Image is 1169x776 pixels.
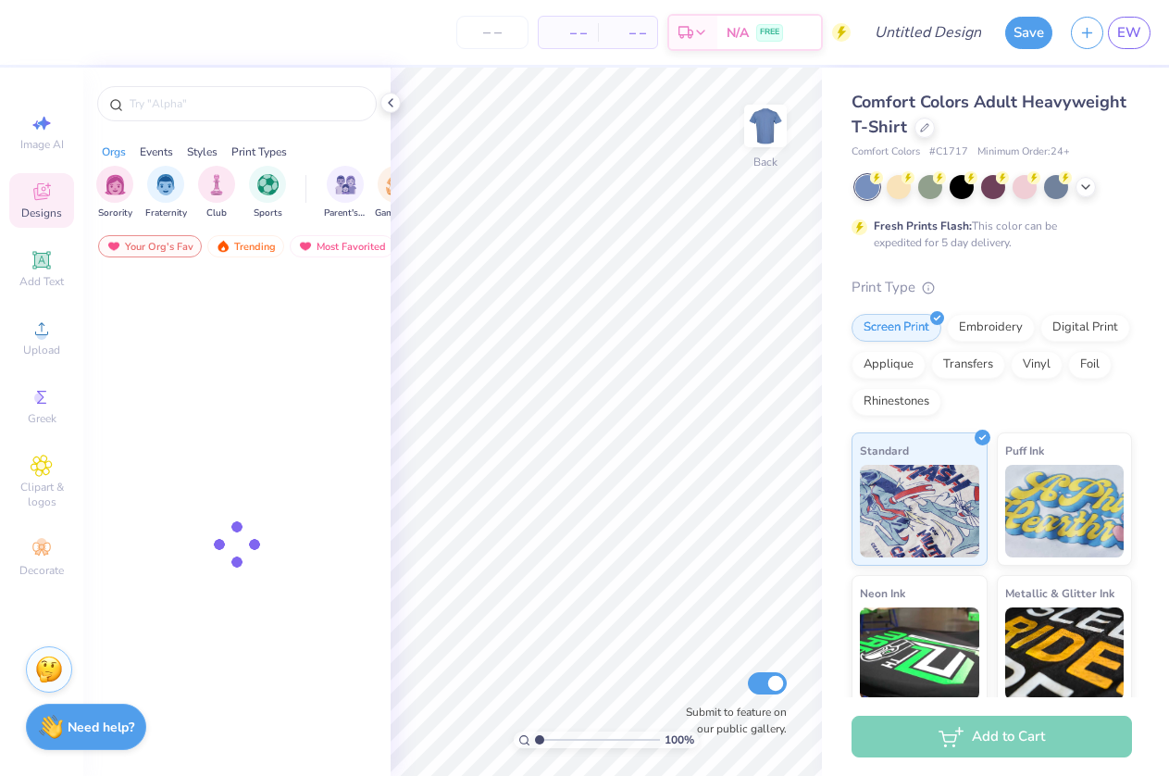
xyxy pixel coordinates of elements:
div: Vinyl [1011,351,1063,379]
span: Sorority [98,207,132,220]
span: Comfort Colors Adult Heavyweight T-Shirt [852,91,1126,138]
span: Fraternity [145,207,187,220]
div: Trending [207,235,284,257]
strong: Need help? [68,719,134,736]
span: Neon Ink [860,583,905,603]
span: FREE [760,26,779,39]
input: Try "Alpha" [128,94,365,113]
img: Sports Image [257,174,279,195]
button: Save [1005,17,1052,49]
div: Print Type [852,277,1132,298]
img: Club Image [206,174,227,195]
div: Applique [852,351,926,379]
button: filter button [375,166,417,220]
span: Minimum Order: 24 + [977,144,1070,160]
div: Digital Print [1040,314,1130,342]
img: Back [747,107,784,144]
div: filter for Club [198,166,235,220]
button: filter button [96,166,133,220]
input: Untitled Design [860,14,996,51]
div: Transfers [931,351,1005,379]
span: Game Day [375,207,417,220]
button: filter button [145,166,187,220]
span: Club [206,207,227,220]
span: Greek [28,411,56,426]
img: Fraternity Image [155,174,176,195]
div: Print Types [231,144,287,160]
span: Decorate [19,563,64,578]
div: Rhinestones [852,388,941,416]
button: filter button [249,166,286,220]
strong: Fresh Prints Flash: [874,219,972,233]
span: EW [1117,22,1141,44]
img: Game Day Image [386,174,407,195]
div: filter for Parent's Weekend [324,166,367,220]
img: Sorority Image [105,174,126,195]
img: most_fav.gif [298,240,313,253]
input: – – [456,16,529,49]
div: filter for Fraternity [145,166,187,220]
span: Add Text [19,274,64,289]
a: EW [1108,17,1150,49]
span: Metallic & Glitter Ink [1005,583,1114,603]
span: – – [609,23,646,43]
div: Most Favorited [290,235,394,257]
div: Styles [187,144,218,160]
img: most_fav.gif [106,240,121,253]
span: – – [550,23,587,43]
img: Parent's Weekend Image [335,174,356,195]
span: Standard [860,441,909,460]
span: Image AI [20,137,64,152]
img: Puff Ink [1005,465,1125,557]
label: Submit to feature on our public gallery. [676,704,787,737]
div: Embroidery [947,314,1035,342]
div: filter for Sorority [96,166,133,220]
div: filter for Sports [249,166,286,220]
img: Metallic & Glitter Ink [1005,607,1125,700]
div: Back [753,154,777,170]
img: trending.gif [216,240,230,253]
span: N/A [727,23,749,43]
img: Neon Ink [860,607,979,700]
img: Standard [860,465,979,557]
span: Puff Ink [1005,441,1044,460]
div: Foil [1068,351,1112,379]
span: # C1717 [929,144,968,160]
span: 100 % [665,732,694,748]
div: filter for Game Day [375,166,417,220]
button: filter button [198,166,235,220]
span: Upload [23,343,60,357]
div: Events [140,144,173,160]
span: Sports [254,207,282,220]
button: filter button [324,166,367,220]
span: Designs [21,206,62,220]
span: Parent's Weekend [324,207,367,220]
div: This color can be expedited for 5 day delivery. [874,218,1101,251]
div: Orgs [102,144,126,160]
span: Clipart & logos [9,480,74,509]
span: Comfort Colors [852,144,920,160]
div: Your Org's Fav [98,235,202,257]
div: Screen Print [852,314,941,342]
